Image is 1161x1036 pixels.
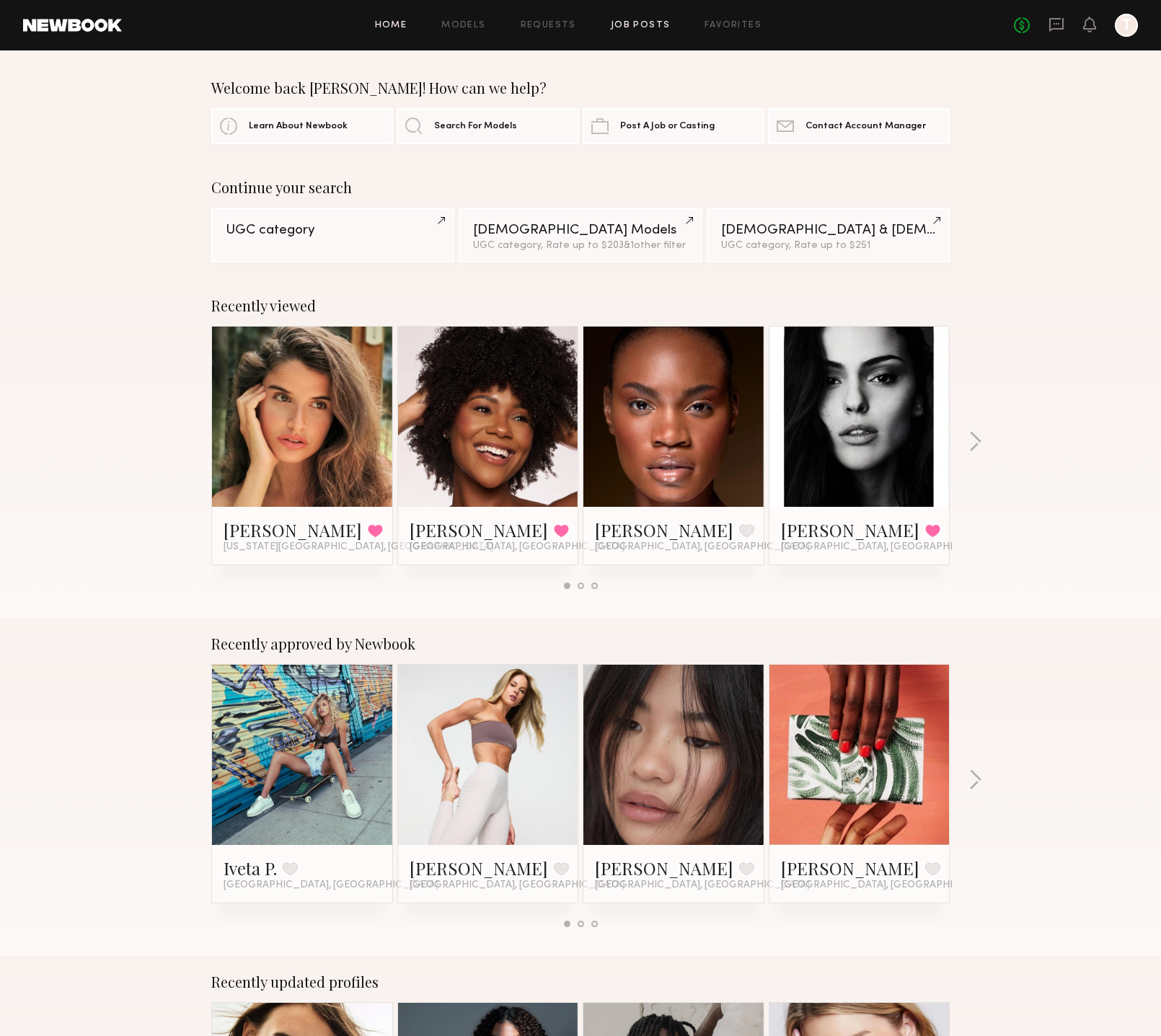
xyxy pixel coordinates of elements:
[211,208,454,262] a: UGC category
[521,21,576,30] a: Requests
[768,108,950,144] a: Contact Account Manager
[224,856,277,880] a: Iveta P.
[226,223,440,237] div: UGC category
[211,179,950,196] div: Continue your search
[434,122,517,131] span: Search For Models
[410,880,624,891] span: [GEOGRAPHIC_DATA], [GEOGRAPHIC_DATA]
[583,108,764,144] a: Post A Job or Casting
[595,541,810,553] span: [GEOGRAPHIC_DATA], [GEOGRAPHIC_DATA]
[707,208,950,262] a: [DEMOGRAPHIC_DATA] & [DEMOGRAPHIC_DATA] ModelsUGC category, Rate up to $251
[805,122,926,131] span: Contact Account Manager
[611,21,671,30] a: Job Posts
[459,208,702,262] a: [DEMOGRAPHIC_DATA] ModelsUGC category, Rate up to $203&1other filter
[595,518,733,541] a: [PERSON_NAME]
[721,241,935,251] div: UGC category, Rate up to $251
[224,880,438,891] span: [GEOGRAPHIC_DATA], [GEOGRAPHIC_DATA]
[473,241,687,251] div: UGC category, Rate up to $203
[781,541,996,553] span: [GEOGRAPHIC_DATA], [GEOGRAPHIC_DATA]
[781,880,996,891] span: [GEOGRAPHIC_DATA], [GEOGRAPHIC_DATA]
[249,122,348,131] span: Learn About Newbook
[595,856,733,880] a: [PERSON_NAME]
[441,21,485,30] a: Models
[1115,14,1138,37] a: T
[781,518,919,541] a: [PERSON_NAME]
[410,518,548,541] a: [PERSON_NAME]
[705,21,762,30] a: Favorites
[211,297,950,314] div: Recently viewed
[781,856,919,880] a: [PERSON_NAME]
[375,21,407,30] a: Home
[410,856,548,880] a: [PERSON_NAME]
[211,79,950,97] div: Welcome back [PERSON_NAME]! How can we help?
[595,880,810,891] span: [GEOGRAPHIC_DATA], [GEOGRAPHIC_DATA]
[211,108,393,144] a: Learn About Newbook
[224,518,362,541] a: [PERSON_NAME]
[473,223,687,237] div: [DEMOGRAPHIC_DATA] Models
[721,223,935,237] div: [DEMOGRAPHIC_DATA] & [DEMOGRAPHIC_DATA] Models
[211,973,950,991] div: Recently updated profiles
[397,108,578,144] a: Search For Models
[410,541,624,553] span: [GEOGRAPHIC_DATA], [GEOGRAPHIC_DATA]
[211,635,950,652] div: Recently approved by Newbook
[224,541,493,553] span: [US_STATE][GEOGRAPHIC_DATA], [GEOGRAPHIC_DATA]
[624,241,686,250] span: & 1 other filter
[620,122,715,131] span: Post A Job or Casting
